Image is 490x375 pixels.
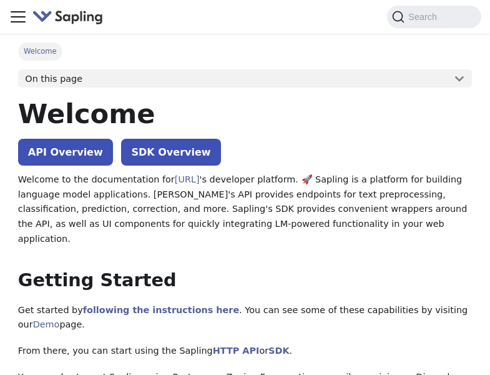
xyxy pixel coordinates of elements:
a: [URL] [175,174,200,184]
span: Welcome [18,42,62,60]
button: On this page [18,69,472,88]
a: SDK Overview [121,139,220,166]
h1: Welcome [18,97,472,131]
p: Welcome to the documentation for 's developer platform. 🚀 Sapling is a platform for building lang... [18,172,472,247]
p: Get started by . You can see some of these capabilities by visiting our page. [18,303,472,333]
img: Sapling.ai [32,8,104,26]
button: Toggle navigation bar [9,7,27,26]
h2: Getting Started [18,269,472,292]
a: Sapling.aiSapling.ai [32,8,108,26]
span: Search [404,12,444,22]
p: From there, you can start using the Sapling or . [18,344,472,359]
a: Demo [33,319,60,329]
a: SDK [268,346,289,356]
a: following the instructions here [83,305,239,315]
nav: Breadcrumbs [18,42,472,60]
a: API Overview [18,139,113,166]
a: HTTP API [213,346,260,356]
button: Search (Command+K) [387,6,481,28]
